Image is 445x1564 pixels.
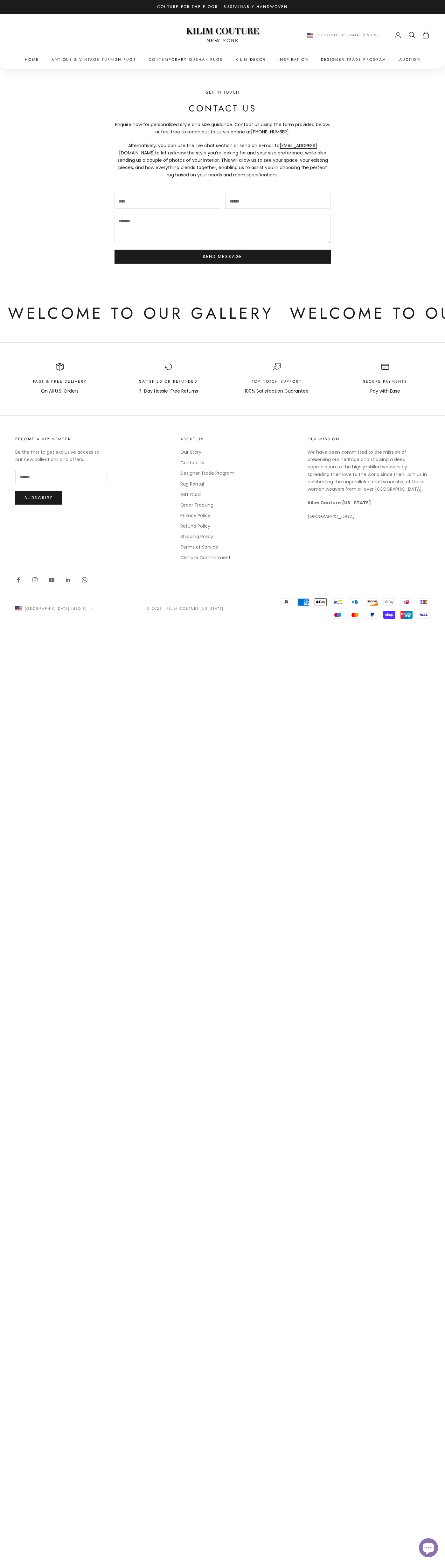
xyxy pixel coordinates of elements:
[363,387,407,395] p: Pay with Ease
[308,449,430,493] p: We have been committed to the mission of preserving our heritage and showing a deep appreciation ...
[32,577,38,583] a: Follow on Instagram
[245,387,309,395] p: 100% Satisfaction Guarantee
[308,513,355,520] em: [GEOGRAPHIC_DATA]
[139,378,198,385] p: Satisfied or Refunded
[15,436,107,442] p: Become a VIP Member
[245,378,309,385] p: Top-Notch support
[149,56,223,63] a: Contemporary Oushak Rugs
[15,449,107,463] p: Be the first to get exclusive access to our new collections and offers.
[180,436,234,442] p: About Us
[25,56,39,63] a: Home
[180,533,213,540] a: Shipping Policy
[15,56,430,63] nav: Primary navigation
[307,32,385,38] button: Change country or currency
[33,387,87,395] p: On All U.S. Orders
[321,56,386,63] a: Designer Trade Program
[115,250,331,264] button: Send message
[236,56,266,63] summary: Kilim Decor
[180,470,234,476] a: Designer Trade Program
[48,577,55,583] a: Follow on YouTube
[417,1538,440,1559] inbox-online-store-chat: Shopify online store chat
[180,512,210,519] a: Privacy Policy
[15,606,93,611] button: Change country or currency
[399,56,420,63] a: Auction
[15,363,105,395] div: Item 1 of 4
[180,449,201,455] a: Our Story
[307,33,313,38] img: United States
[251,129,289,135] a: [PHONE_NUMBER]
[316,32,379,38] span: [GEOGRAPHIC_DATA] (USD $)
[180,459,205,466] a: Contact Us
[307,31,430,39] nav: Secondary navigation
[15,577,22,583] a: Follow on Facebook
[81,577,88,583] a: Follow on WhatsApp
[180,491,201,498] a: Gift Card
[15,491,62,505] button: Subscribe
[124,363,213,395] div: Item 2 of 4
[52,56,136,63] a: Antique & Vintage Turkish Rugs
[15,606,22,611] img: United States
[115,121,331,136] p: Enquire now for personalized style and size guidance. Contact us using the form provided below, o...
[8,300,274,326] p: Welcome to Our Gallery
[147,606,224,611] p: © 2025 - Kilim Couture [US_STATE]
[180,544,218,550] a: Terms of Service
[180,554,231,561] a: Climate Commitment
[180,502,213,508] a: Order Tracking
[139,387,198,395] p: 7-Day Hassle-Free Returns
[278,56,308,63] a: Inspiration
[115,89,331,96] p: Get in Touch
[65,577,71,583] a: Follow on LinkedIn
[180,481,204,487] a: Rug Rental
[115,102,331,115] h2: Contact Us
[157,4,288,10] p: Couture for the Floor · Sustainably Handwoven
[180,523,210,529] a: Refund Policy
[232,363,322,395] div: Item 3 of 4
[308,500,371,506] strong: Kilim Couture [US_STATE]
[308,436,430,442] p: Our Mission
[33,378,87,385] p: Fast & Free Delivery
[115,142,331,179] p: Alternatively, you can use the live chat section or send an e-mail to to let us know the style yo...
[25,606,87,611] span: [GEOGRAPHIC_DATA] (USD $)
[363,378,407,385] p: Secure Payments
[340,363,430,395] div: Item 4 of 4
[183,20,262,50] img: Logo of Kilim Couture New York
